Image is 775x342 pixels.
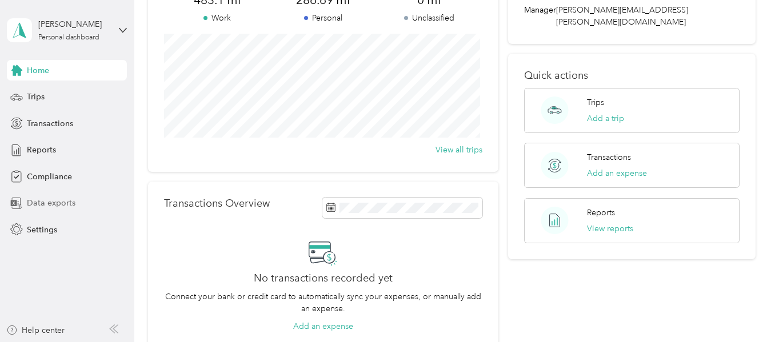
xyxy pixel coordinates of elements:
span: Home [27,65,49,77]
p: Connect your bank or credit card to automatically sync your expenses, or manually add an expense. [164,291,482,315]
button: Add an expense [293,320,353,332]
p: Transactions Overview [164,198,270,210]
span: Reports [27,144,56,156]
p: Transactions [587,151,631,163]
p: Quick actions [524,70,739,82]
p: Reports [587,207,615,219]
p: Trips [587,96,604,108]
span: Trips [27,91,45,103]
div: [PERSON_NAME] [38,18,110,30]
span: [PERSON_NAME][EMAIL_ADDRESS][PERSON_NAME][DOMAIN_NAME] [556,5,688,27]
h2: No transactions recorded yet [254,272,393,284]
button: Help center [6,324,65,336]
span: Data exports [27,197,75,209]
button: View reports [587,223,633,235]
button: Add a trip [587,112,624,124]
iframe: Everlance-gr Chat Button Frame [711,278,775,342]
button: Add an expense [587,167,647,179]
span: Transactions [27,118,73,130]
span: Settings [27,224,57,236]
button: View all trips [436,144,482,156]
span: Manager [524,4,556,28]
p: Personal [270,12,376,24]
span: Compliance [27,171,72,183]
div: Personal dashboard [38,34,99,41]
p: Work [164,12,270,24]
p: Unclassified [376,12,482,24]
